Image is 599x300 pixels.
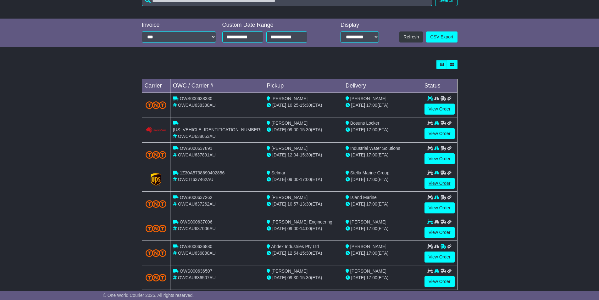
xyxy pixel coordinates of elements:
div: Invoice [142,22,216,29]
span: [DATE] [351,226,365,231]
span: [PERSON_NAME] [350,244,386,249]
a: View Order [424,252,455,263]
td: Delivery [343,79,422,93]
span: 12:04 [287,152,298,157]
span: [DATE] [272,103,286,108]
div: - (ETA) [267,201,340,207]
img: TNT_Domestic.png [146,151,166,159]
span: 15:30 [300,251,311,256]
span: OWS000636880 [180,244,213,249]
span: [PERSON_NAME] [271,96,308,101]
span: 17:00 [366,201,377,207]
img: TNT_Domestic.png [146,249,166,257]
span: 14:00 [300,226,311,231]
span: 10:57 [287,201,298,207]
span: 17:00 [366,251,377,256]
span: 15:30 [300,103,311,108]
span: OWCAU638330AU [178,103,216,108]
div: (ETA) [346,127,419,133]
span: [DATE] [272,201,286,207]
span: 15:30 [300,127,311,132]
span: [PERSON_NAME] [271,195,308,200]
span: OWS000636507 [180,269,213,274]
span: [PERSON_NAME] [350,219,386,224]
span: 17:00 [366,177,377,182]
span: 17:00 [366,127,377,132]
span: OWCAU637262AU [178,201,216,207]
div: - (ETA) [267,102,340,109]
td: Pickup [264,79,343,93]
span: [DATE] [272,275,286,280]
a: View Order [424,276,455,287]
img: TNT_Domestic.png [146,274,166,281]
img: Couriers_Please.png [146,127,166,133]
span: [DATE] [351,251,365,256]
span: Selmar [271,170,285,175]
img: TNT_Domestic.png [146,225,166,232]
span: [DATE] [272,152,286,157]
a: View Order [424,227,455,238]
span: 17:00 [366,226,377,231]
span: [PERSON_NAME] [271,146,308,151]
span: OWCAU637891AU [178,152,216,157]
span: OWCIT637462AU [178,177,214,182]
img: TNT_Domestic.png [146,200,166,208]
div: - (ETA) [267,127,340,133]
div: (ETA) [346,176,419,183]
td: Carrier [142,79,170,93]
td: Status [422,79,457,93]
span: [US_VEHICLE_IDENTIFICATION_NUMBER] [173,127,261,132]
span: 13:30 [300,201,311,207]
a: CSV Export [426,31,457,42]
span: 17:00 [300,177,311,182]
a: View Order [424,202,455,213]
img: GetCarrierServiceLogo [151,173,161,186]
span: 17:00 [366,103,377,108]
div: - (ETA) [267,176,340,183]
span: Industrial Water Solutions [350,146,400,151]
span: 17:00 [366,275,377,280]
button: Refresh [399,31,423,42]
span: [DATE] [351,275,365,280]
span: 15:30 [300,152,311,157]
span: Stella Marine Group [350,170,390,175]
span: [DATE] [351,152,365,157]
span: [DATE] [272,251,286,256]
span: [DATE] [351,201,365,207]
span: 09:30 [287,275,298,280]
span: [PERSON_NAME] Engineering [271,219,332,224]
span: 09:00 [287,177,298,182]
img: TNT_Domestic.png [146,101,166,109]
div: - (ETA) [267,152,340,158]
span: [PERSON_NAME] [271,269,308,274]
a: View Order [424,104,455,115]
span: OWCAU636507AU [178,275,216,280]
span: OWCAU636880AU [178,251,216,256]
span: 09:00 [287,226,298,231]
span: 12:54 [287,251,298,256]
div: Display [341,22,379,29]
span: OWCAU638053AU [178,134,216,139]
a: View Order [424,178,455,189]
div: - (ETA) [267,275,340,281]
div: - (ETA) [267,250,340,257]
span: Abdex Industries Pty Ltd [271,244,319,249]
div: (ETA) [346,102,419,109]
div: (ETA) [346,225,419,232]
span: 09:00 [287,127,298,132]
span: [DATE] [272,177,286,182]
span: OWCAU637006AU [178,226,216,231]
span: [DATE] [351,103,365,108]
td: OWC / Carrier # [170,79,264,93]
span: [PERSON_NAME] [350,269,386,274]
span: OWS000637891 [180,146,213,151]
span: © One World Courier 2025. All rights reserved. [103,293,194,298]
div: (ETA) [346,275,419,281]
div: (ETA) [346,250,419,257]
div: - (ETA) [267,225,340,232]
div: (ETA) [346,201,419,207]
span: [DATE] [351,127,365,132]
span: [DATE] [272,226,286,231]
span: 1Z30A5738690402856 [180,170,225,175]
span: [PERSON_NAME] [350,96,386,101]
